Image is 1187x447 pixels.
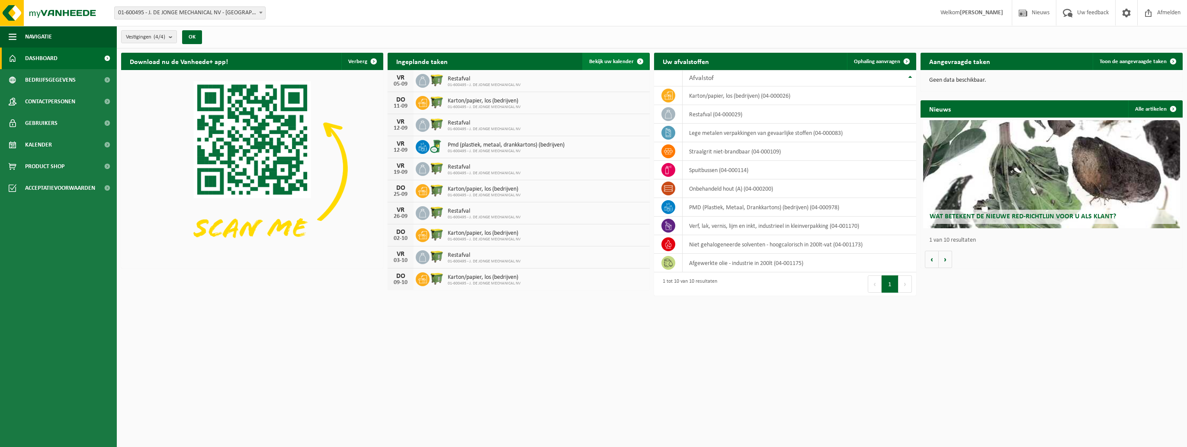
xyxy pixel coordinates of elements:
button: 1 [882,275,898,293]
span: 01-600495 - J. DE JONGE MECHANICAL NV [448,127,521,132]
button: Volgende [939,251,952,268]
div: 25-09 [392,192,409,198]
span: Contactpersonen [25,91,75,112]
strong: [PERSON_NAME] [960,10,1003,16]
td: niet gehalogeneerde solventen - hoogcalorisch in 200lt-vat (04-001173) [683,235,916,254]
img: WB-1100-HPE-GN-51 [430,117,444,131]
h2: Nieuws [921,100,959,117]
img: WB-1100-HPE-GN-51 [430,227,444,242]
span: 01-600495 - J. DE JONGE MECHANICAL NV - ANTWERPEN [114,6,266,19]
h2: Uw afvalstoffen [654,53,718,70]
a: Alle artikelen [1128,100,1182,118]
div: DO [392,185,409,192]
span: 01-600495 - J. DE JONGE MECHANICAL NV [448,215,521,220]
span: Restafval [448,164,521,171]
p: 1 van 10 resultaten [929,237,1178,243]
div: 1 tot 10 van 10 resultaten [658,275,717,294]
span: 01-600495 - J. DE JONGE MECHANICAL NV [448,171,521,176]
span: Restafval [448,252,521,259]
span: 01-600495 - J. DE JONGE MECHANICAL NV [448,105,521,110]
div: DO [392,96,409,103]
td: karton/papier, los (bedrijven) (04-000026) [683,86,916,105]
button: Previous [868,275,882,293]
span: Gebruikers [25,112,58,134]
span: Karton/papier, los (bedrijven) [448,230,521,237]
a: Wat betekent de nieuwe RED-richtlijn voor u als klant? [923,120,1180,228]
span: Toon de aangevraagde taken [1100,59,1167,64]
td: afgewerkte olie - industrie in 200lt (04-001175) [683,254,916,272]
span: Dashboard [25,48,58,69]
td: PMD (Plastiek, Metaal, Drankkartons) (bedrijven) (04-000978) [683,198,916,217]
span: Acceptatievoorwaarden [25,177,95,199]
span: 01-600495 - J. DE JONGE MECHANICAL NV [448,149,565,154]
div: 26-09 [392,214,409,220]
div: 05-09 [392,81,409,87]
div: 11-09 [392,103,409,109]
img: WB-1100-HPE-GN-51 [430,73,444,87]
span: 01-600495 - J. DE JONGE MECHANICAL NV [448,281,521,286]
span: 01-600495 - J. DE JONGE MECHANICAL NV - ANTWERPEN [115,7,265,19]
span: Karton/papier, los (bedrijven) [448,274,521,281]
span: 01-600495 - J. DE JONGE MECHANICAL NV [448,259,521,264]
a: Toon de aangevraagde taken [1093,53,1182,70]
span: Karton/papier, los (bedrijven) [448,98,521,105]
div: VR [392,74,409,81]
h2: Ingeplande taken [388,53,456,70]
span: Restafval [448,208,521,215]
img: WB-1100-HPE-GN-51 [430,95,444,109]
a: Bekijk uw kalender [582,53,649,70]
button: Next [898,275,912,293]
td: lege metalen verpakkingen van gevaarlijke stoffen (04-000083) [683,124,916,142]
button: Vestigingen(4/4) [121,30,177,43]
span: 01-600495 - J. DE JONGE MECHANICAL NV [448,83,521,88]
td: onbehandeld hout (A) (04-000200) [683,179,916,198]
span: Vestigingen [126,31,165,44]
button: OK [182,30,202,44]
span: Product Shop [25,156,64,177]
span: 01-600495 - J. DE JONGE MECHANICAL NV [448,193,521,198]
img: WB-1100-HPE-GN-51 [430,249,444,264]
div: VR [392,163,409,169]
div: DO [392,273,409,280]
div: 09-10 [392,280,409,286]
img: WB-1100-HPE-GN-51 [430,271,444,286]
span: Wat betekent de nieuwe RED-richtlijn voor u als klant? [930,213,1116,220]
div: VR [392,251,409,258]
span: Ophaling aanvragen [854,59,900,64]
count: (4/4) [154,34,165,40]
img: WB-1100-HPE-GN-51 [430,205,444,220]
div: 12-09 [392,147,409,153]
div: VR [392,207,409,214]
div: 19-09 [392,169,409,176]
span: Verberg [348,59,367,64]
div: 12-09 [392,125,409,131]
div: DO [392,229,409,236]
h2: Aangevraagde taken [921,53,999,70]
div: VR [392,140,409,147]
img: WB-0240-CU [430,139,444,153]
div: 02-10 [392,236,409,242]
span: Restafval [448,120,521,127]
span: Bedrijfsgegevens [25,69,76,91]
a: Ophaling aanvragen [847,53,915,70]
button: Vorige [925,251,939,268]
td: restafval (04-000029) [683,105,916,124]
div: 03-10 [392,258,409,264]
td: straalgrit niet-brandbaar (04-000109) [683,142,916,161]
img: WB-1100-HPE-GN-51 [430,161,444,176]
img: WB-1100-HPE-GN-51 [430,183,444,198]
button: Verberg [341,53,382,70]
td: spuitbussen (04-000114) [683,161,916,179]
p: Geen data beschikbaar. [929,77,1174,83]
span: Kalender [25,134,52,156]
span: Pmd (plastiek, metaal, drankkartons) (bedrijven) [448,142,565,149]
span: 01-600495 - J. DE JONGE MECHANICAL NV [448,237,521,242]
img: Download de VHEPlus App [121,70,383,267]
span: Afvalstof [689,75,714,82]
span: Bekijk uw kalender [589,59,634,64]
h2: Download nu de Vanheede+ app! [121,53,237,70]
span: Karton/papier, los (bedrijven) [448,186,521,193]
span: Restafval [448,76,521,83]
div: VR [392,118,409,125]
td: verf, lak, vernis, lijm en inkt, industrieel in kleinverpakking (04-001170) [683,217,916,235]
